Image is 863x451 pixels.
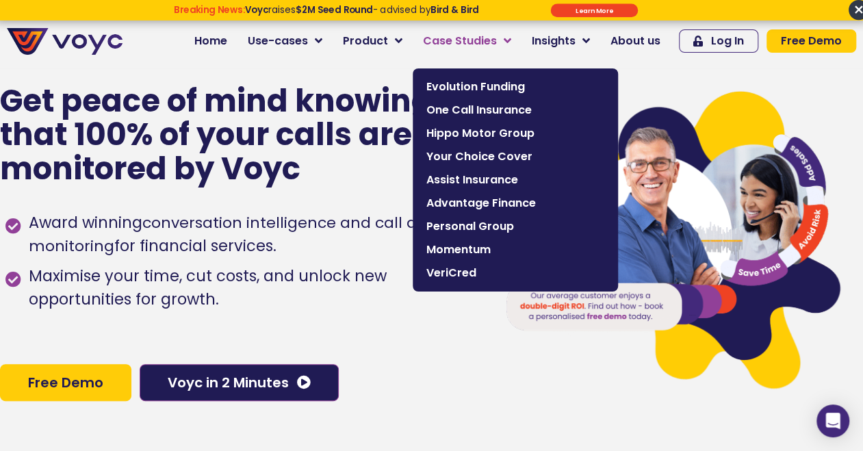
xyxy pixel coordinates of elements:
[781,36,842,47] span: Free Demo
[7,28,123,55] img: voyc-full-logo
[430,3,478,16] strong: Bird & Bird
[610,33,660,49] span: About us
[420,99,611,122] a: One Call Insurance
[767,29,856,53] a: Free Demo
[168,376,289,389] span: Voyc in 2 Minutes
[296,3,372,16] strong: $2M Seed Round
[420,215,611,238] a: Personal Group
[532,33,576,49] span: Insights
[426,218,604,235] span: Personal Group
[25,265,478,311] span: Maximise your time, cut costs, and unlock new opportunities for growth.
[550,3,638,17] div: Submit
[194,33,227,49] span: Home
[426,125,604,142] span: Hippo Motor Group
[420,168,611,192] a: Assist Insurance
[237,27,333,55] a: Use-cases
[244,3,268,16] strong: Voyc
[420,192,611,215] a: Advantage Finance
[521,27,600,55] a: Insights
[140,364,339,401] a: Voyc in 2 Minutes
[25,211,478,258] span: Award winning for financial services.
[426,79,604,95] span: Evolution Funding
[426,149,604,165] span: Your Choice Cover
[420,261,611,285] a: VeriCred
[426,242,604,258] span: Momentum
[29,212,459,257] h1: conversation intelligence and call quality monitoring
[600,27,671,55] a: About us
[343,33,388,49] span: Product
[426,265,604,281] span: VeriCred
[426,102,604,118] span: One Call Insurance
[711,36,744,47] span: Log In
[333,27,413,55] a: Product
[420,145,611,168] a: Your Choice Cover
[426,172,604,188] span: Assist Insurance
[420,75,611,99] a: Evolution Funding
[248,33,308,49] span: Use-cases
[174,3,245,16] strong: Breaking News:
[28,376,103,389] span: Free Demo
[420,122,611,145] a: Hippo Motor Group
[127,4,524,26] div: Breaking News: Voyc raises $2M Seed Round - advised by Bird & Bird
[413,27,521,55] a: Case Studies
[420,238,611,261] a: Momentum
[175,55,209,70] span: Phone
[244,3,478,16] span: raises - advised by
[816,404,849,437] div: Open Intercom Messenger
[679,29,758,53] a: Log In
[423,33,497,49] span: Case Studies
[184,27,237,55] a: Home
[175,111,222,127] span: Job title
[426,195,604,211] span: Advantage Finance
